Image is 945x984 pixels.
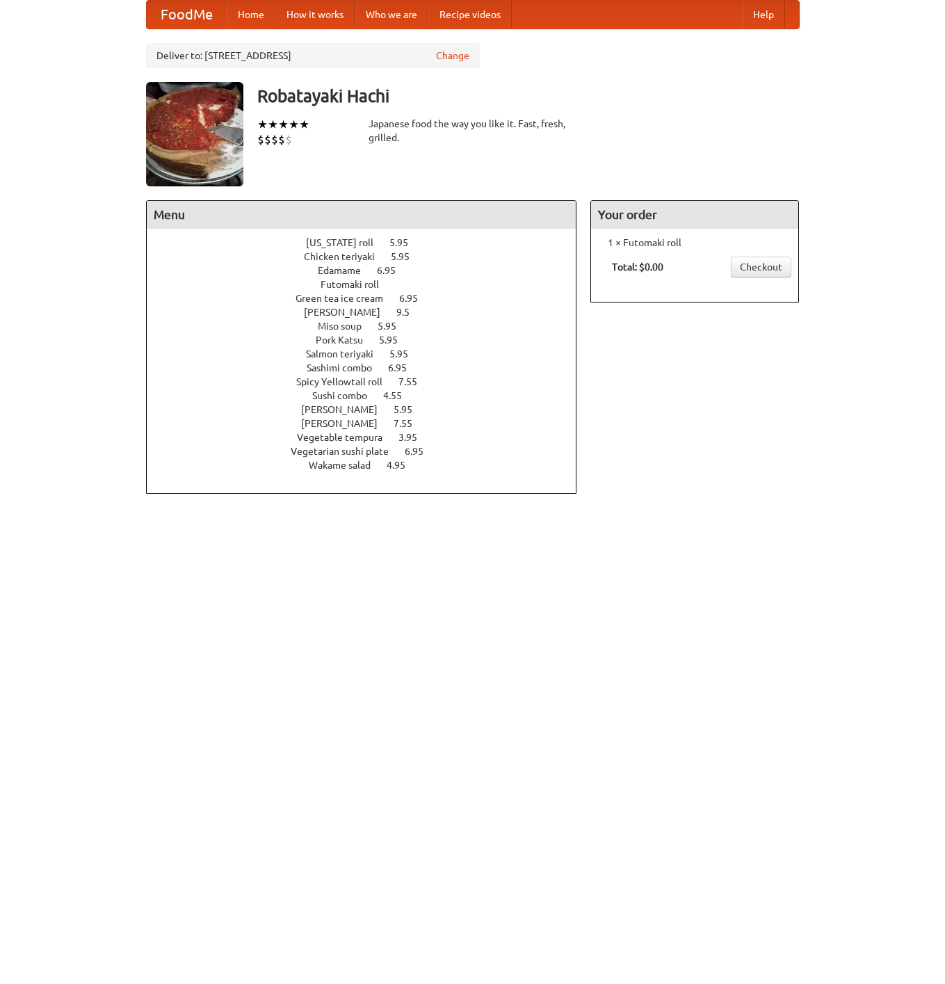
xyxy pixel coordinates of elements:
[379,334,412,346] span: 5.95
[394,418,426,429] span: 7.55
[389,348,422,360] span: 5.95
[297,432,443,443] a: Vegetable tempura 3.95
[312,390,428,401] a: Sushi combo 4.55
[436,49,469,63] a: Change
[304,251,389,262] span: Chicken teriyaki
[289,117,299,132] li: ★
[296,293,444,304] a: Green tea ice cream 6.95
[268,117,278,132] li: ★
[291,446,403,457] span: Vegetarian sushi plate
[321,279,419,290] a: Futomaki roll
[264,132,271,147] li: $
[275,1,355,29] a: How it works
[291,446,449,457] a: Vegetarian sushi plate 6.95
[306,237,434,248] a: [US_STATE] roll 5.95
[378,321,410,332] span: 5.95
[396,307,423,318] span: 9.5
[389,237,422,248] span: 5.95
[296,376,396,387] span: Spicy Yellowtail roll
[306,237,387,248] span: [US_STATE] roll
[257,132,264,147] li: $
[369,117,577,145] div: Japanese food the way you like it. Fast, fresh, grilled.
[355,1,428,29] a: Who we are
[227,1,275,29] a: Home
[399,293,432,304] span: 6.95
[598,236,791,250] li: 1 × Futomaki roll
[377,265,410,276] span: 6.95
[301,404,391,415] span: [PERSON_NAME]
[304,307,394,318] span: [PERSON_NAME]
[299,117,309,132] li: ★
[398,432,431,443] span: 3.95
[387,460,419,471] span: 4.95
[318,265,375,276] span: Edamame
[309,460,431,471] a: Wakame salad 4.95
[731,257,791,277] a: Checkout
[306,348,434,360] a: Salmon teriyaki 5.95
[301,404,438,415] a: [PERSON_NAME] 5.95
[278,117,289,132] li: ★
[285,132,292,147] li: $
[405,446,437,457] span: 6.95
[316,334,423,346] a: Pork Katsu 5.95
[301,418,438,429] a: [PERSON_NAME] 7.55
[304,307,435,318] a: [PERSON_NAME] 9.5
[321,279,393,290] span: Futomaki roll
[257,82,800,110] h3: Robatayaki Hachi
[307,362,386,373] span: Sashimi combo
[612,261,663,273] b: Total: $0.00
[296,376,443,387] a: Spicy Yellowtail roll 7.55
[316,334,377,346] span: Pork Katsu
[278,132,285,147] li: $
[301,418,391,429] span: [PERSON_NAME]
[383,390,416,401] span: 4.55
[318,265,421,276] a: Edamame 6.95
[591,201,798,229] h4: Your order
[307,362,433,373] a: Sashimi combo 6.95
[428,1,512,29] a: Recipe videos
[388,362,421,373] span: 6.95
[147,201,576,229] h4: Menu
[742,1,785,29] a: Help
[146,43,480,68] div: Deliver to: [STREET_ADDRESS]
[394,404,426,415] span: 5.95
[318,321,422,332] a: Miso soup 5.95
[304,251,435,262] a: Chicken teriyaki 5.95
[297,432,396,443] span: Vegetable tempura
[391,251,423,262] span: 5.95
[257,117,268,132] li: ★
[296,293,397,304] span: Green tea ice cream
[318,321,375,332] span: Miso soup
[146,82,243,186] img: angular.jpg
[398,376,431,387] span: 7.55
[309,460,385,471] span: Wakame salad
[147,1,227,29] a: FoodMe
[306,348,387,360] span: Salmon teriyaki
[271,132,278,147] li: $
[312,390,381,401] span: Sushi combo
